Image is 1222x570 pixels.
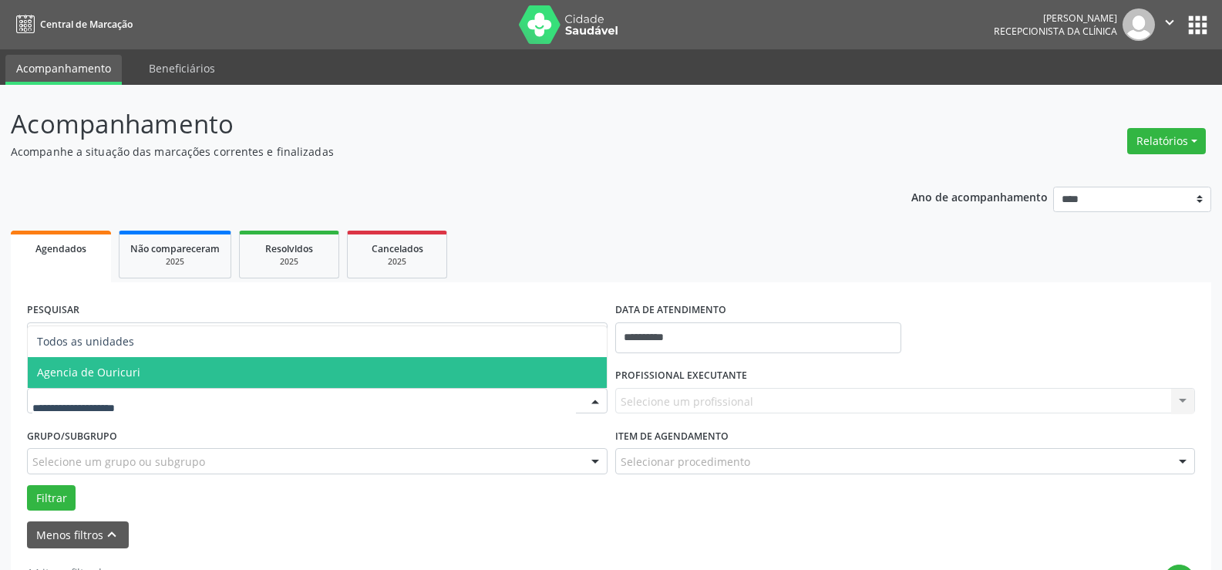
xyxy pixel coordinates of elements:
[911,187,1048,206] p: Ano de acompanhamento
[27,298,79,322] label: PESQUISAR
[27,485,76,511] button: Filtrar
[35,242,86,255] span: Agendados
[1161,14,1178,31] i: 
[994,25,1117,38] span: Recepcionista da clínica
[138,55,226,82] a: Beneficiários
[130,256,220,268] div: 2025
[265,242,313,255] span: Resolvidos
[251,256,328,268] div: 2025
[11,105,851,143] p: Acompanhamento
[37,365,140,379] span: Agencia de Ouricuri
[1155,8,1184,41] button: 
[103,526,120,543] i: keyboard_arrow_up
[1184,12,1211,39] button: apps
[11,143,851,160] p: Acompanhe a situação das marcações correntes e finalizadas
[130,242,220,255] span: Não compareceram
[27,424,117,448] label: Grupo/Subgrupo
[1123,8,1155,41] img: img
[615,424,729,448] label: Item de agendamento
[5,55,122,85] a: Acompanhamento
[1127,128,1206,154] button: Relatórios
[621,454,750,470] span: Selecionar procedimento
[994,12,1117,25] div: [PERSON_NAME]
[615,298,726,322] label: DATA DE ATENDIMENTO
[372,242,423,255] span: Cancelados
[40,18,133,31] span: Central de Marcação
[11,12,133,37] a: Central de Marcação
[37,334,134,349] span: Todos as unidades
[32,454,205,470] span: Selecione um grupo ou subgrupo
[27,521,129,548] button: Menos filtroskeyboard_arrow_up
[615,364,747,388] label: PROFISSIONAL EXECUTANTE
[359,256,436,268] div: 2025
